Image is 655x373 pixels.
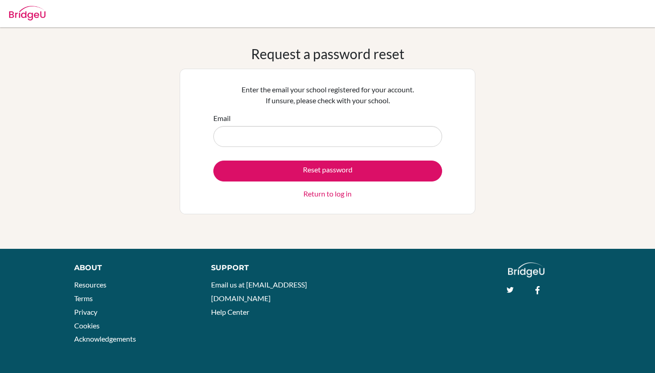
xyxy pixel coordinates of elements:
[9,6,45,20] img: Bridge-U
[74,294,93,302] a: Terms
[303,188,352,199] a: Return to log in
[213,161,442,181] button: Reset password
[74,334,136,343] a: Acknowledgements
[508,262,545,277] img: logo_white@2x-f4f0deed5e89b7ecb1c2cc34c3e3d731f90f0f143d5ea2071677605dd97b5244.png
[74,307,97,316] a: Privacy
[251,45,404,62] h1: Request a password reset
[213,84,442,106] p: Enter the email your school registered for your account. If unsure, please check with your school.
[74,321,100,330] a: Cookies
[74,262,191,273] div: About
[211,307,249,316] a: Help Center
[213,113,231,124] label: Email
[74,280,106,289] a: Resources
[211,262,318,273] div: Support
[211,280,307,302] a: Email us at [EMAIL_ADDRESS][DOMAIN_NAME]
